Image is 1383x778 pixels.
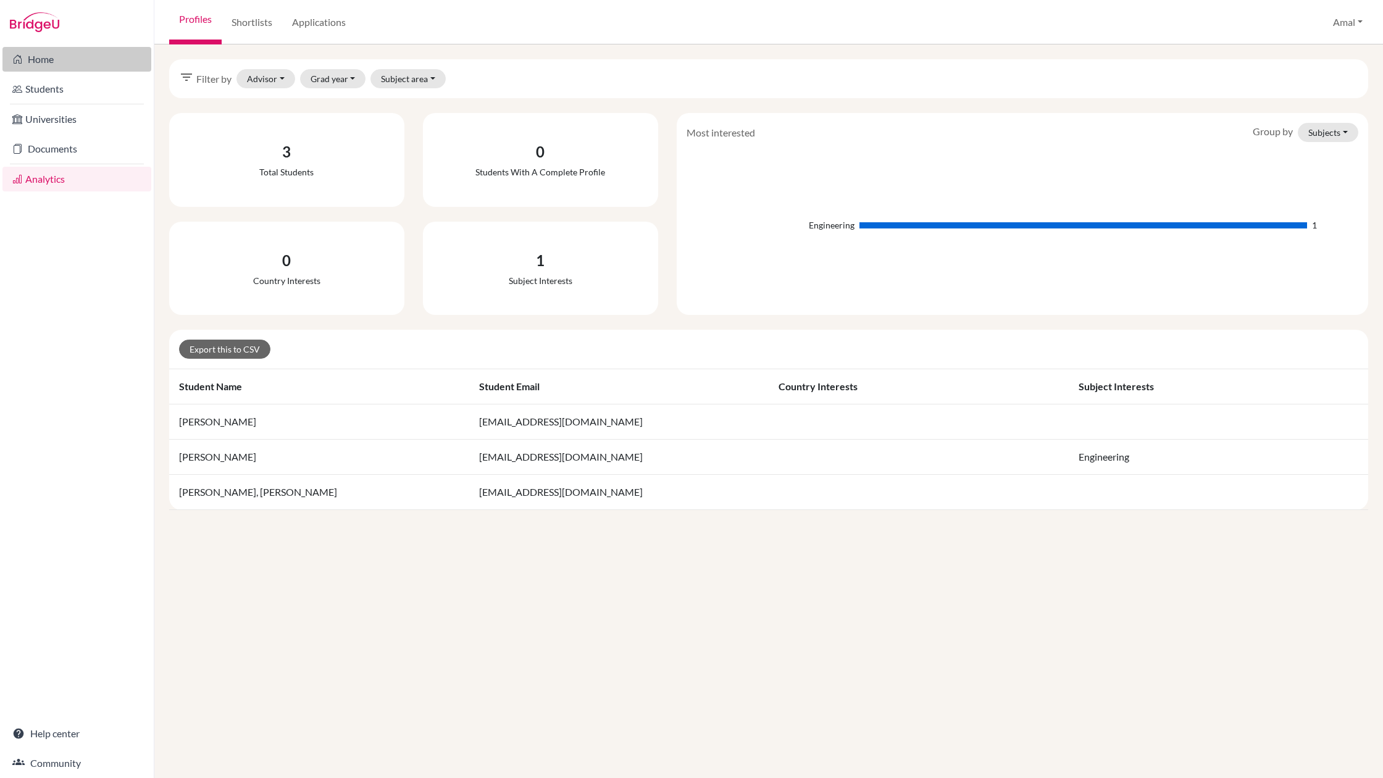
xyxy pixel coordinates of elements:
[1298,123,1358,142] button: Subjects
[2,751,151,776] a: Community
[475,165,605,178] div: Students with a complete profile
[2,107,151,132] a: Universities
[469,404,769,440] td: [EMAIL_ADDRESS][DOMAIN_NAME]
[253,274,320,287] div: Country interests
[1243,123,1368,142] div: Group by
[169,369,469,404] th: Student name
[469,475,769,510] td: [EMAIL_ADDRESS][DOMAIN_NAME]
[179,70,194,85] i: filter_list
[1069,369,1369,404] th: Subject interests
[469,369,769,404] th: Student email
[769,369,1069,404] th: Country interests
[300,69,366,88] button: Grad year
[1327,10,1368,34] button: Amal
[2,167,151,191] a: Analytics
[259,165,314,178] div: Total students
[677,125,764,140] div: Most interested
[2,47,151,72] a: Home
[236,69,295,88] button: Advisor
[253,249,320,272] div: 0
[1069,440,1369,475] td: Engineering
[509,249,572,272] div: 1
[2,721,151,746] a: Help center
[2,77,151,101] a: Students
[179,340,270,359] a: Export this to CSV
[475,141,605,163] div: 0
[169,475,469,510] td: [PERSON_NAME], [PERSON_NAME]
[687,219,854,232] div: Engineering
[1312,219,1317,232] div: 1
[10,12,59,32] img: Bridge-U
[469,440,769,475] td: [EMAIL_ADDRESS][DOMAIN_NAME]
[370,69,446,88] button: Subject area
[259,141,314,163] div: 3
[169,440,469,475] td: [PERSON_NAME]
[509,274,572,287] div: Subject interests
[196,72,232,86] span: Filter by
[169,404,469,440] td: [PERSON_NAME]
[2,136,151,161] a: Documents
